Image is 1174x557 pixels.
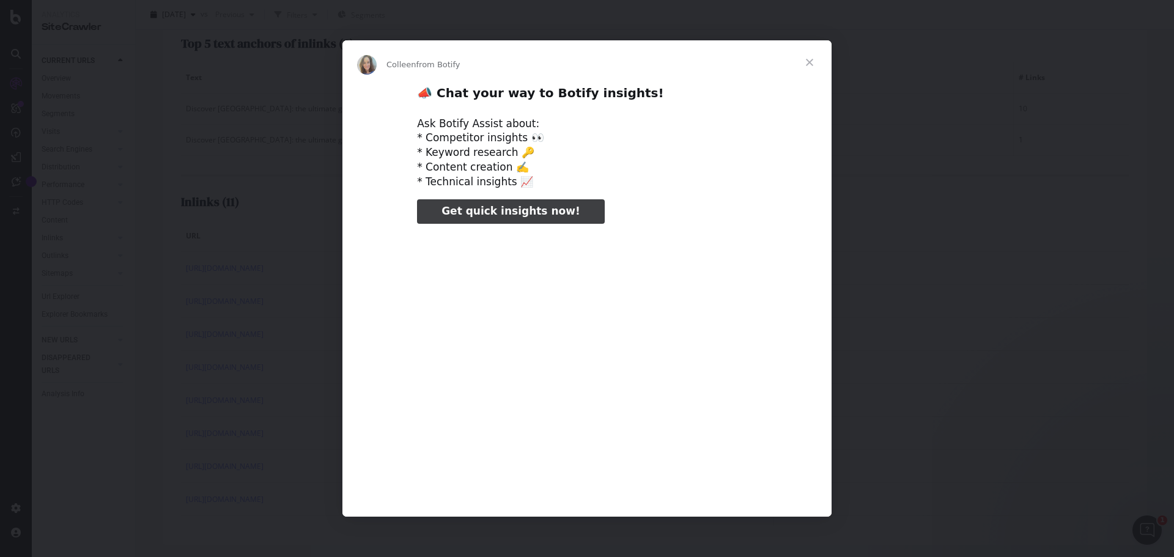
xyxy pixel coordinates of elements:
span: from Botify [416,60,460,69]
span: Colleen [386,60,416,69]
img: Profile image for Colleen [357,55,377,75]
a: Get quick insights now! [417,199,604,224]
span: Get quick insights now! [441,205,580,217]
video: Play video [332,234,842,489]
span: Close [788,40,832,84]
h2: 📣 Chat your way to Botify insights! [417,85,757,108]
div: Ask Botify Assist about: * Competitor insights 👀 * Keyword research 🔑 * Content creation ✍️ * Tec... [417,117,757,190]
